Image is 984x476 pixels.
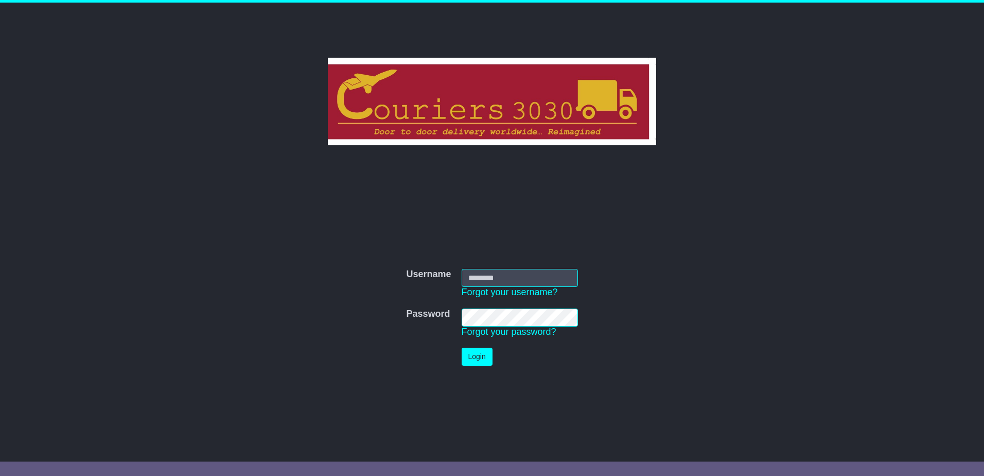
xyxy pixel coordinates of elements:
a: Forgot your username? [462,287,558,297]
img: Couriers 3030 [328,58,657,145]
a: Forgot your password? [462,327,556,337]
label: Username [406,269,451,280]
button: Login [462,348,493,366]
label: Password [406,309,450,320]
